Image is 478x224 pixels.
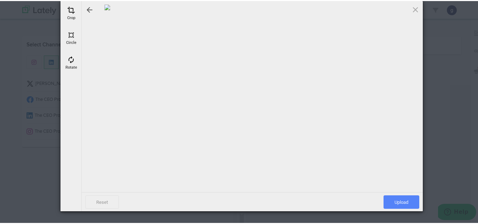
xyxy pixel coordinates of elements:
span: Help [16,5,30,11]
span: Click here or hit ESC to close picker [411,5,419,12]
div: Rotate [62,53,80,71]
div: Crop [62,4,80,21]
div: Go back [85,5,94,13]
div: Circle [62,28,80,46]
